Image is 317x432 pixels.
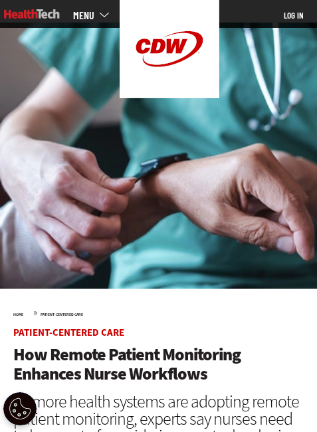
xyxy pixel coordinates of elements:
a: Patient-Centered Care [13,326,124,339]
span: How Remote Patient Monitoring Enhances Nurse Workflows [13,343,241,385]
div: User menu [284,9,304,22]
a: Home [13,312,23,317]
button: Open Preferences [3,392,37,425]
img: Home [4,9,60,19]
a: Log in [284,10,304,21]
a: CDW [120,88,219,102]
a: mobile-menu [73,10,120,21]
div: Cookie Settings [3,392,37,425]
a: Patient-Centered Care [41,312,83,317]
div: » [13,307,304,318]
